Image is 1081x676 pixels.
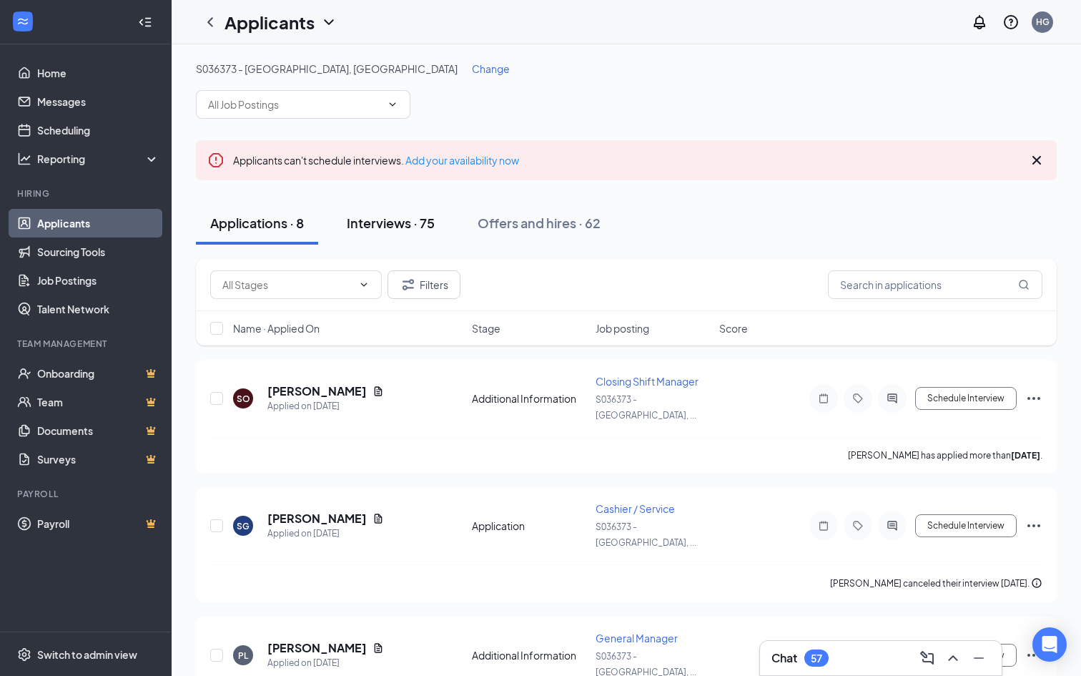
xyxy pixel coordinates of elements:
[919,650,936,667] svg: ComposeMessage
[596,321,649,335] span: Job posting
[233,321,320,335] span: Name · Applied On
[596,502,675,515] span: Cashier / Service
[472,62,510,75] span: Change
[37,647,137,662] div: Switch to admin view
[400,276,417,293] svg: Filter
[37,152,160,166] div: Reporting
[208,97,381,112] input: All Job Postings
[387,99,398,110] svg: ChevronDown
[596,394,696,421] span: S036373 - [GEOGRAPHIC_DATA], ...
[267,399,384,413] div: Applied on [DATE]
[915,387,1017,410] button: Schedule Interview
[915,514,1017,537] button: Schedule Interview
[472,648,587,662] div: Additional Information
[1031,577,1042,589] svg: Info
[472,321,500,335] span: Stage
[37,116,159,144] a: Scheduling
[372,386,384,397] svg: Document
[884,393,901,404] svg: ActiveChat
[16,14,30,29] svg: WorkstreamLogo
[37,266,159,295] a: Job Postings
[37,509,159,538] a: PayrollCrown
[210,214,304,232] div: Applications · 8
[37,359,159,388] a: OnboardingCrown
[202,14,219,31] svg: ChevronLeft
[830,577,1042,591] div: [PERSON_NAME] canceled their interview [DATE].
[37,416,159,445] a: DocumentsCrown
[37,445,159,474] a: SurveysCrown
[17,338,157,350] div: Team Management
[267,383,367,399] h5: [PERSON_NAME]
[596,521,696,548] span: S036373 - [GEOGRAPHIC_DATA], ...
[17,187,157,200] div: Hiring
[596,375,699,388] span: Closing Shift Manager
[37,388,159,416] a: TeamCrown
[771,650,797,666] h3: Chat
[372,513,384,524] svg: Document
[849,393,867,404] svg: Tag
[942,647,964,670] button: ChevronUp
[405,154,519,167] a: Add your availability now
[238,650,248,662] div: PL
[196,62,458,75] span: S036373 - [GEOGRAPHIC_DATA], [GEOGRAPHIC_DATA]
[237,520,250,532] div: SG
[472,519,587,533] div: Application
[916,647,939,670] button: ComposeMessage
[267,526,384,541] div: Applied on [DATE]
[1025,390,1042,407] svg: Ellipses
[1028,152,1045,169] svg: Cross
[233,154,519,167] span: Applicants can't schedule interviews.
[811,652,822,665] div: 57
[37,237,159,266] a: Sourcing Tools
[37,209,159,237] a: Applicants
[1018,279,1030,290] svg: MagnifyingGlass
[1025,517,1042,534] svg: Ellipses
[1002,14,1020,31] svg: QuestionInfo
[1032,627,1067,662] div: Open Intercom Messenger
[815,393,832,404] svg: Note
[1025,647,1042,664] svg: Ellipses
[224,10,315,34] h1: Applicants
[848,449,1042,461] p: [PERSON_NAME] has applied more than .
[884,520,901,532] svg: ActiveChat
[967,647,990,670] button: Minimize
[17,152,31,166] svg: Analysis
[17,647,31,662] svg: Settings
[596,632,678,645] span: General Manager
[944,650,962,667] svg: ChevronUp
[320,14,337,31] svg: ChevronDown
[1011,450,1040,461] b: [DATE]
[372,642,384,654] svg: Document
[37,59,159,87] a: Home
[358,279,370,290] svg: ChevronDown
[815,520,832,532] svg: Note
[478,214,601,232] div: Offers and hires · 62
[267,511,367,526] h5: [PERSON_NAME]
[849,520,867,532] svg: Tag
[719,321,748,335] span: Score
[138,15,152,29] svg: Collapse
[37,295,159,323] a: Talent Network
[1036,16,1050,28] div: HG
[388,270,460,299] button: Filter Filters
[207,152,224,169] svg: Error
[267,640,367,656] h5: [PERSON_NAME]
[971,14,988,31] svg: Notifications
[267,656,384,670] div: Applied on [DATE]
[828,270,1042,299] input: Search in applications
[17,488,157,500] div: Payroll
[237,393,250,405] div: SO
[472,391,587,406] div: Additional Information
[347,214,435,232] div: Interviews · 75
[37,87,159,116] a: Messages
[970,650,987,667] svg: Minimize
[222,277,352,293] input: All Stages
